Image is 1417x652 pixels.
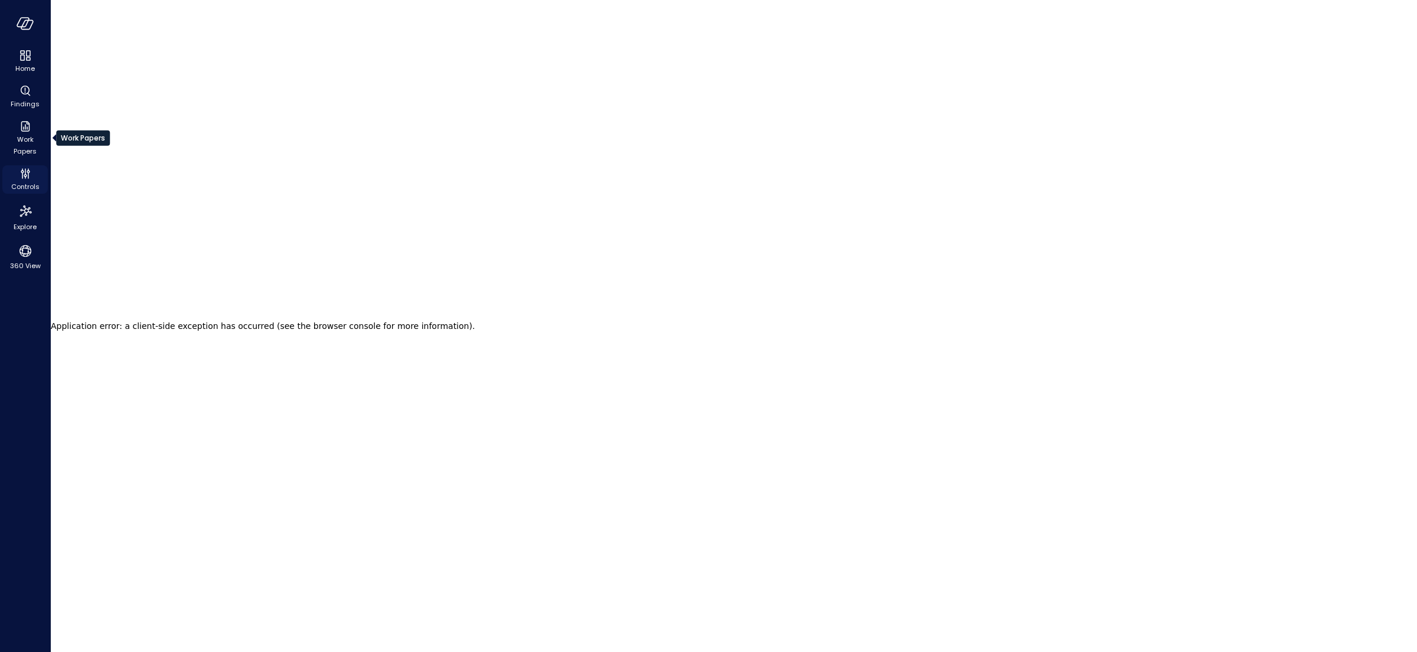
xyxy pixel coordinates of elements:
[10,260,41,272] span: 360 View
[2,241,48,273] div: 360 View
[11,181,40,193] span: Controls
[2,83,48,111] div: Findings
[2,165,48,194] div: Controls
[7,133,43,157] span: Work Papers
[2,118,48,158] div: Work Papers
[2,47,48,76] div: Home
[14,221,37,233] span: Explore
[51,318,475,334] h2: Application error: a client-side exception has occurred (see the browser console for more informa...
[2,201,48,234] div: Explore
[11,98,40,110] span: Findings
[56,131,110,146] div: Work Papers
[15,63,35,74] span: Home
